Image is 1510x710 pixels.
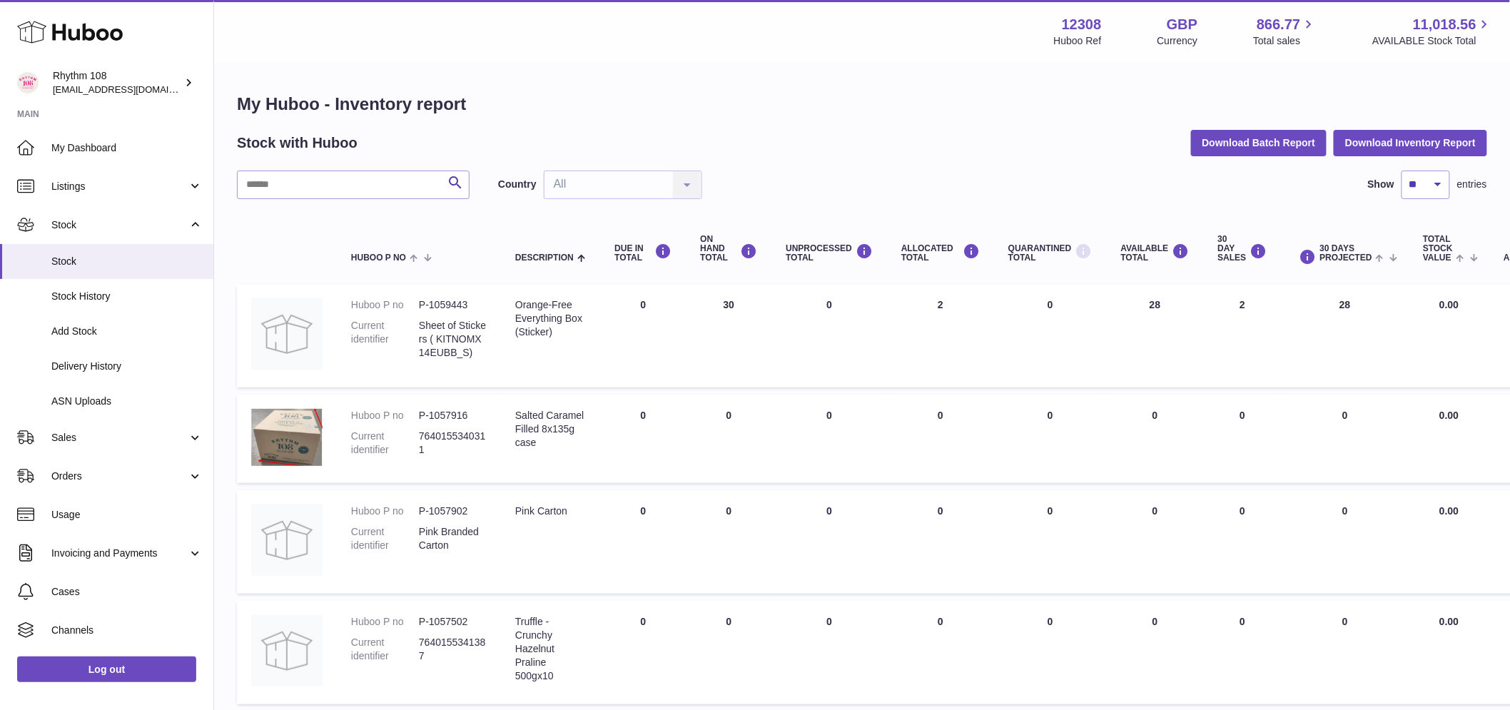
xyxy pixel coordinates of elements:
span: 11,018.56 [1413,15,1476,34]
td: 0 [600,601,686,704]
span: Add Stock [51,325,203,338]
td: 2 [1204,284,1282,387]
span: entries [1457,178,1487,191]
span: [EMAIL_ADDRESS][DOMAIN_NAME] [53,83,210,95]
td: 0 [1107,395,1204,483]
dd: P-1057916 [419,409,487,422]
dt: Huboo P no [351,504,419,518]
dt: Huboo P no [351,615,419,629]
span: Stock [51,255,203,268]
h1: My Huboo - Inventory report [237,93,1487,116]
td: 28 [1107,284,1204,387]
td: 0 [1204,601,1282,704]
dt: Current identifier [351,636,419,663]
td: 0 [771,284,887,387]
span: 0 [1048,410,1053,421]
span: Stock [51,218,188,232]
strong: GBP [1167,15,1197,34]
td: 0 [1107,490,1204,594]
span: ASN Uploads [51,395,203,408]
span: My Dashboard [51,141,203,155]
td: 0 [1204,395,1282,483]
span: Cases [51,585,203,599]
dt: Huboo P no [351,409,419,422]
td: 2 [887,284,994,387]
span: Invoicing and Payments [51,547,188,560]
div: Salted Caramel Filled 8x135g case [515,409,586,450]
span: 0.00 [1439,299,1459,310]
span: Description [515,253,574,263]
td: 0 [887,601,994,704]
span: Usage [51,508,203,522]
img: product image [251,409,323,466]
span: Stock History [51,290,203,303]
dd: Pink Branded Carton [419,525,487,552]
td: 0 [1107,601,1204,704]
div: ON HAND Total [700,235,757,263]
label: Country [498,178,537,191]
td: 0 [600,395,686,483]
td: 0 [1282,395,1409,483]
span: Channels [51,624,203,637]
dd: P-1057502 [419,615,487,629]
td: 0 [887,490,994,594]
span: 0.00 [1439,410,1459,421]
span: Sales [51,431,188,445]
div: Truffle - Crunchy Hazelnut Praline 500gx10 [515,615,586,682]
span: 866.77 [1257,15,1300,34]
dt: Current identifier [351,525,419,552]
td: 0 [686,601,771,704]
span: 0.00 [1439,505,1459,517]
dd: 7640155341387 [419,636,487,663]
span: AVAILABLE Stock Total [1372,34,1493,48]
img: product image [251,298,323,370]
span: 0 [1048,299,1053,310]
span: Orders [51,470,188,483]
a: 866.77 Total sales [1253,15,1317,48]
td: 0 [686,490,771,594]
div: 30 DAY SALES [1218,235,1267,263]
span: Listings [51,180,188,193]
img: internalAdmin-12308@internal.huboo.com [17,72,39,93]
a: 11,018.56 AVAILABLE Stock Total [1372,15,1493,48]
td: 0 [1204,490,1282,594]
span: 0.00 [1439,616,1459,627]
h2: Stock with Huboo [237,133,358,153]
span: Huboo P no [351,253,406,263]
span: Total sales [1253,34,1317,48]
td: 0 [771,395,887,483]
img: product image [251,504,323,576]
div: ALLOCATED Total [901,243,980,263]
td: 0 [771,601,887,704]
div: QUARANTINED Total [1008,243,1093,263]
dd: P-1059443 [419,298,487,312]
dt: Current identifier [351,430,419,457]
div: AVAILABLE Total [1121,243,1190,263]
div: Currency [1157,34,1198,48]
label: Show [1368,178,1394,191]
td: 28 [1282,284,1409,387]
img: product image [251,615,323,686]
div: Huboo Ref [1054,34,1102,48]
span: 30 DAYS PROJECTED [1320,244,1372,263]
div: Rhythm 108 [53,69,181,96]
span: 0 [1048,616,1053,627]
span: Delivery History [51,360,203,373]
td: 0 [686,395,771,483]
td: 0 [1282,490,1409,594]
div: Orange-Free Everything Box (Sticker) [515,298,586,339]
td: 0 [887,395,994,483]
button: Download Inventory Report [1334,130,1487,156]
td: 0 [600,490,686,594]
td: 30 [686,284,771,387]
div: Pink Carton [515,504,586,518]
dd: Sheet of Stickers ( KITNOMX14EUBB_S) [419,319,487,360]
strong: 12308 [1062,15,1102,34]
dt: Current identifier [351,319,419,360]
div: UNPROCESSED Total [786,243,873,263]
button: Download Batch Report [1191,130,1327,156]
dd: 7640155340311 [419,430,487,457]
span: 0 [1048,505,1053,517]
dt: Huboo P no [351,298,419,312]
a: Log out [17,656,196,682]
